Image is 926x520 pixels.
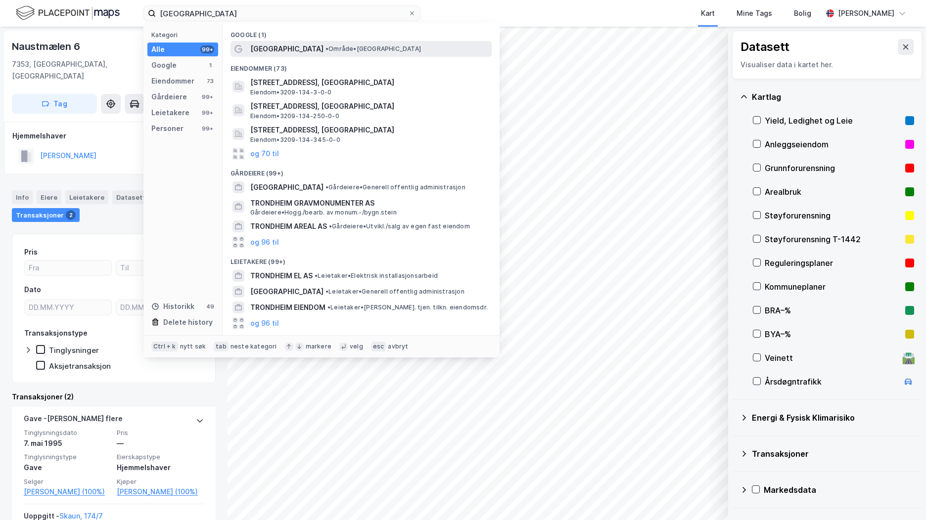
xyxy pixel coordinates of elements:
span: [STREET_ADDRESS], [GEOGRAPHIC_DATA] [250,124,488,136]
span: Eierskapstype [117,453,204,461]
iframe: Chat Widget [877,473,926,520]
div: Google [151,59,177,71]
span: Område • [GEOGRAPHIC_DATA] [325,45,421,53]
div: 99+ [200,125,214,132]
div: nytt søk [180,343,206,350]
div: Google (1) [223,23,500,41]
div: Gårdeiere (99+) [223,162,500,179]
div: Arealbruk [765,186,901,198]
div: esc [371,342,386,351]
div: Eiendommer [151,75,194,87]
div: Personer [151,123,184,134]
div: Markedsdata [764,484,914,496]
span: TRONDHEIM GRAVMONUMENTER AS [250,197,488,209]
span: Gårdeiere • Utvikl./salg av egen fast eiendom [329,222,470,230]
div: Kartlag [752,91,914,103]
div: 99+ [200,93,214,101]
div: Tinglysninger [49,346,99,355]
div: Ctrl + k [151,342,178,351]
div: Personer (99+) [223,331,500,349]
div: Dato [24,284,41,296]
span: Leietaker • Generell offentlig administrasjon [325,288,464,296]
div: 1 [206,61,214,69]
span: TRONDHEIM EIENDOM [250,302,325,313]
div: Kommuneplaner [765,281,901,293]
span: Tinglysningstype [24,453,111,461]
div: Datasett [741,39,789,55]
span: Leietaker • Elektrisk installasjonsarbeid [315,272,438,280]
span: Eiendom • 3209-134-3-0-0 [250,88,331,96]
div: 7353, [GEOGRAPHIC_DATA], [GEOGRAPHIC_DATA] [12,58,173,82]
span: [STREET_ADDRESS], [GEOGRAPHIC_DATA] [250,100,488,112]
div: Kategori [151,31,218,39]
div: Visualiser data i kartet her. [741,59,914,71]
span: [GEOGRAPHIC_DATA] [250,43,324,55]
div: Naustmælen 6 [12,39,82,54]
input: Søk på adresse, matrikkel, gårdeiere, leietakere eller personer [156,6,408,21]
div: — [117,437,204,449]
span: • [329,222,332,230]
div: Reguleringsplaner [765,257,901,269]
div: Pris [24,246,38,258]
span: • [327,303,330,311]
div: Transaksjoner [752,448,914,460]
span: Leietaker • [PERSON_NAME]. tjen. tilkn. eiendomsdr. [327,303,488,311]
div: Delete history [163,316,213,328]
button: og 70 til [250,148,279,160]
span: Kjøper [117,477,204,486]
span: Gårdeiere • Generell offentlig administrasjon [325,183,465,191]
span: TRONDHEIM AREAL AS [250,220,327,232]
div: Leietakere [151,107,189,119]
div: Yield, Ledighet og Leie [765,115,901,127]
button: og 96 til [250,236,279,248]
div: Leietakere [65,190,108,204]
span: • [325,288,328,295]
span: • [325,183,328,191]
div: Energi & Fysisk Klimarisiko [752,412,914,424]
div: Bolig [794,7,811,19]
div: Veinett [765,352,898,364]
div: 7. mai 1995 [24,437,111,449]
span: Selger [24,477,111,486]
div: Historikk [151,301,194,312]
div: neste kategori [231,343,277,350]
div: Kontrollprogram for chat [877,473,926,520]
div: Datasett [112,190,149,204]
div: Hjemmelshaver [12,130,215,142]
img: logo.f888ab2527a4732fd821a326f86c7f29.svg [16,4,120,22]
div: Anleggseiendom [765,138,901,150]
span: Pris [117,429,204,437]
div: avbryt [388,343,408,350]
div: Alle [151,43,165,55]
div: Hjemmelshaver [117,462,204,474]
span: Gårdeiere • Hogg./bearb. av monum.-/bygn.stein [250,209,397,217]
span: [GEOGRAPHIC_DATA] [250,286,324,298]
div: BRA–% [765,304,901,316]
div: Grunnforurensning [765,162,901,174]
div: Transaksjoner [12,208,80,222]
a: [PERSON_NAME] (100%) [24,486,111,498]
span: TRONDHEIM EL AS [250,270,313,282]
div: Aksjetransaksjon [49,361,111,371]
div: 🛣️ [902,351,915,364]
a: [PERSON_NAME] (100%) [117,486,204,498]
div: BYA–% [765,328,901,340]
div: Årsdøgntrafikk [765,376,898,388]
div: 99+ [200,109,214,117]
div: tab [214,342,229,351]
span: Eiendom • 3209-134-345-0-0 [250,136,340,144]
div: Leietakere (99+) [223,250,500,268]
span: [STREET_ADDRESS], [GEOGRAPHIC_DATA] [250,77,488,88]
div: Eiendommer (73) [223,57,500,75]
input: Til [116,260,203,275]
button: Tag [12,94,97,114]
span: Tinglysningsdato [24,429,111,437]
div: Gave [24,462,111,474]
div: Info [12,190,33,204]
button: og 96 til [250,317,279,329]
div: Gårdeiere [151,91,187,103]
div: 99+ [200,45,214,53]
input: DD.MM.YYYY [116,300,203,315]
div: Mine Tags [737,7,772,19]
div: velg [350,343,363,350]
